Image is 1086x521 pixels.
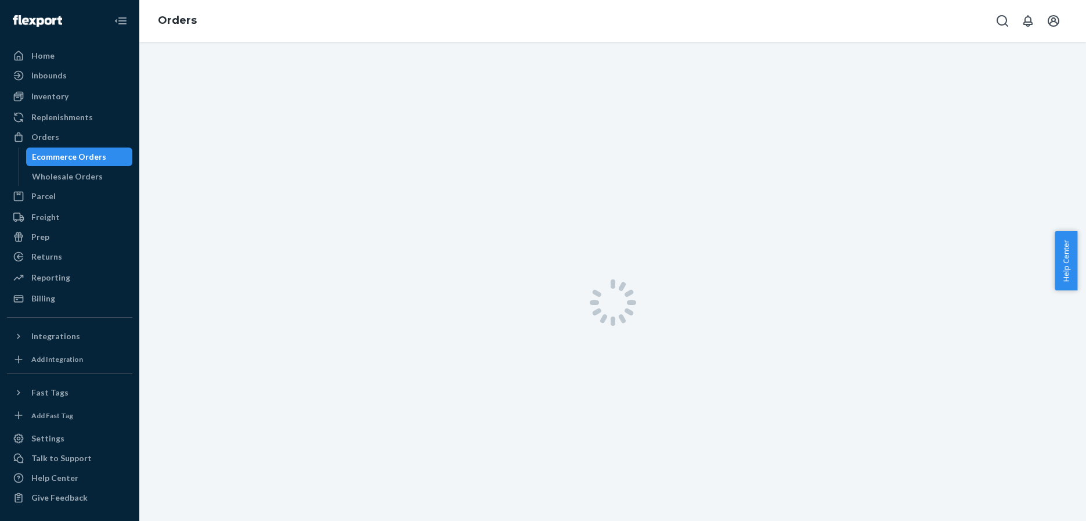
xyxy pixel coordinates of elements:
a: Talk to Support [7,449,132,468]
a: Freight [7,208,132,227]
div: Ecommerce Orders [32,151,106,163]
button: Help Center [1055,231,1077,290]
div: Help Center [31,472,78,484]
div: Reporting [31,272,70,283]
a: Ecommerce Orders [26,148,133,166]
a: Reporting [7,268,132,287]
a: Orders [158,14,197,27]
div: Wholesale Orders [32,171,103,182]
div: Add Integration [31,354,83,364]
a: Inbounds [7,66,132,85]
button: Open notifications [1016,9,1040,33]
button: Close Navigation [109,9,132,33]
a: Wholesale Orders [26,167,133,186]
div: Integrations [31,330,80,342]
div: Home [31,50,55,62]
button: Open account menu [1042,9,1065,33]
a: Settings [7,429,132,448]
a: Billing [7,289,132,308]
ol: breadcrumbs [149,4,206,38]
div: Inventory [31,91,68,102]
div: Parcel [31,191,56,202]
a: Add Fast Tag [7,407,132,425]
div: Prep [31,231,49,243]
a: Returns [7,247,132,266]
button: Give Feedback [7,488,132,507]
a: Orders [7,128,132,146]
a: Inventory [7,87,132,106]
button: Fast Tags [7,383,132,402]
img: Flexport logo [13,15,62,27]
div: Talk to Support [31,452,92,464]
div: Fast Tags [31,387,68,398]
div: Settings [31,433,64,444]
a: Replenishments [7,108,132,127]
div: Returns [31,251,62,263]
div: Inbounds [31,70,67,81]
div: Billing [31,293,55,304]
a: Home [7,46,132,65]
div: Orders [31,131,59,143]
button: Open Search Box [991,9,1014,33]
a: Help Center [7,469,132,487]
button: Integrations [7,327,132,346]
div: Give Feedback [31,492,88,504]
a: Prep [7,228,132,246]
div: Add Fast Tag [31,411,73,421]
a: Parcel [7,187,132,206]
div: Freight [31,211,60,223]
a: Add Integration [7,350,132,369]
div: Replenishments [31,112,93,123]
